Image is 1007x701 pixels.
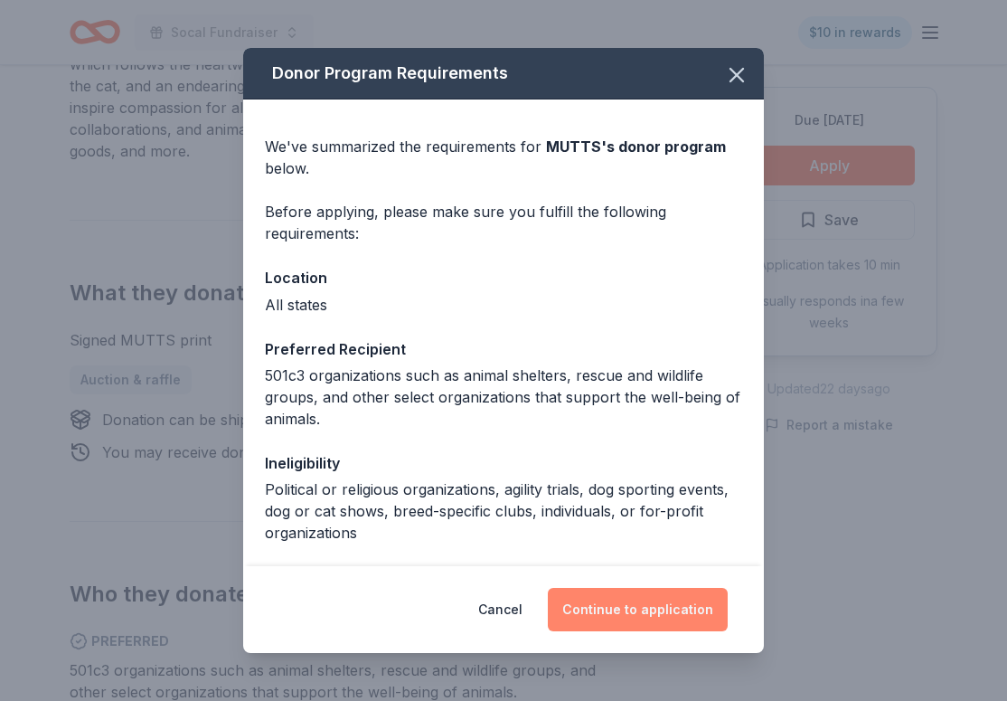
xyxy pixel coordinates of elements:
[478,588,522,631] button: Cancel
[265,365,742,430] div: 501c3 organizations such as animal shelters, rescue and wildlife groups, and other select organiz...
[265,266,742,289] div: Location
[265,478,742,544] div: Political or religious organizations, agility trials, dog sporting events, dog or cat shows, bree...
[243,48,764,99] div: Donor Program Requirements
[265,136,742,179] div: We've summarized the requirements for below.
[265,294,742,316] div: All states
[548,588,728,631] button: Continue to application
[546,137,726,156] span: MUTTS 's donor program
[265,337,742,361] div: Preferred Recipient
[265,451,742,475] div: Ineligibility
[265,201,742,244] div: Before applying, please make sure you fulfill the following requirements:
